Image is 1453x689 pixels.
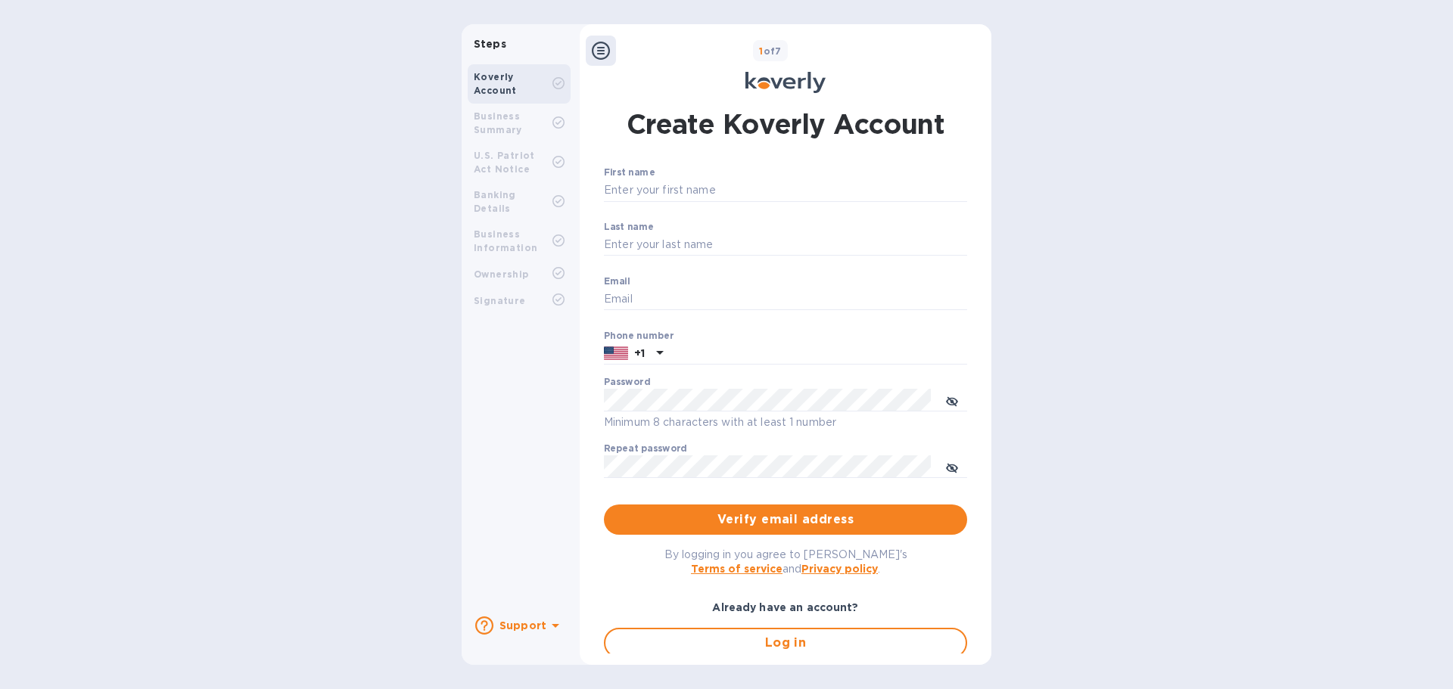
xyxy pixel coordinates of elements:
[604,445,687,454] label: Repeat password
[604,345,628,362] img: US
[634,346,645,361] p: +1
[474,38,506,50] b: Steps
[604,234,967,256] input: Enter your last name
[604,331,674,340] label: Phone number
[759,45,782,57] b: of 7
[604,277,630,286] label: Email
[604,378,650,387] label: Password
[499,619,546,632] b: Support
[691,563,783,575] a: Terms of service
[604,628,967,658] button: Log in
[604,179,967,202] input: Enter your first name
[474,228,537,253] b: Business Information
[474,295,526,306] b: Signature
[474,110,522,135] b: Business Summary
[618,634,954,652] span: Log in
[474,189,516,214] b: Banking Details
[937,385,967,415] button: toggle password visibility
[604,169,655,178] label: First name
[627,105,945,143] h1: Create Koverly Account
[937,452,967,482] button: toggle password visibility
[712,601,858,613] b: Already have an account?
[604,504,967,535] button: Verify email address
[474,150,535,175] b: U.S. Patriot Act Notice
[664,548,907,575] span: By logging in you agree to [PERSON_NAME]'s and .
[759,45,763,57] span: 1
[604,414,967,431] p: Minimum 8 characters with at least 1 number
[801,563,878,575] a: Privacy policy
[474,268,529,280] b: Ownership
[616,511,955,529] span: Verify email address
[604,288,967,311] input: Email
[604,222,654,231] label: Last name
[474,71,517,96] b: Koverly Account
